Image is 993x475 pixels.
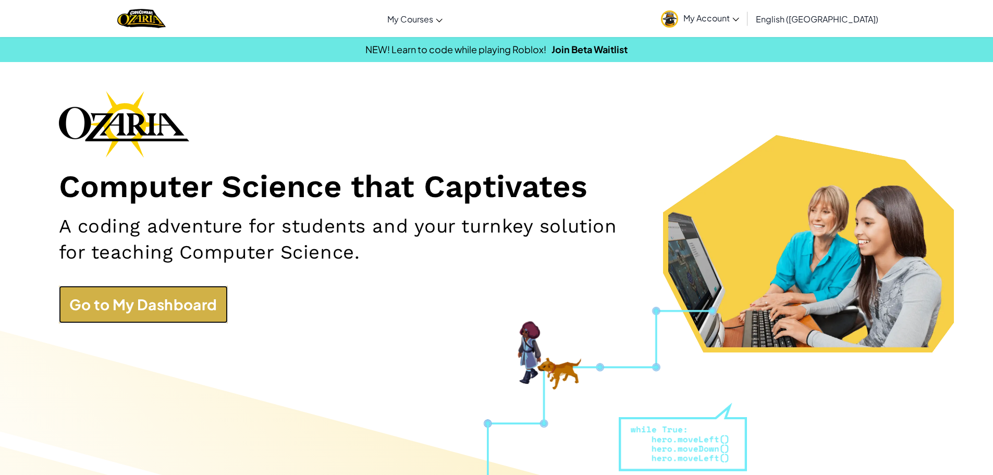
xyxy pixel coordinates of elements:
span: NEW! Learn to code while playing Roblox! [365,43,546,55]
img: Home [117,8,166,29]
span: English ([GEOGRAPHIC_DATA]) [756,14,878,25]
h2: A coding adventure for students and your turnkey solution for teaching Computer Science. [59,213,646,265]
a: Go to My Dashboard [59,286,228,323]
a: Ozaria by CodeCombat logo [117,8,166,29]
img: avatar [661,10,678,28]
a: My Account [656,2,744,35]
a: My Courses [382,5,448,33]
img: Ozaria branding logo [59,91,189,157]
h1: Computer Science that Captivates [59,168,935,206]
a: English ([GEOGRAPHIC_DATA]) [751,5,884,33]
span: My Account [683,13,739,23]
a: Join Beta Waitlist [551,43,628,55]
span: My Courses [387,14,433,25]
